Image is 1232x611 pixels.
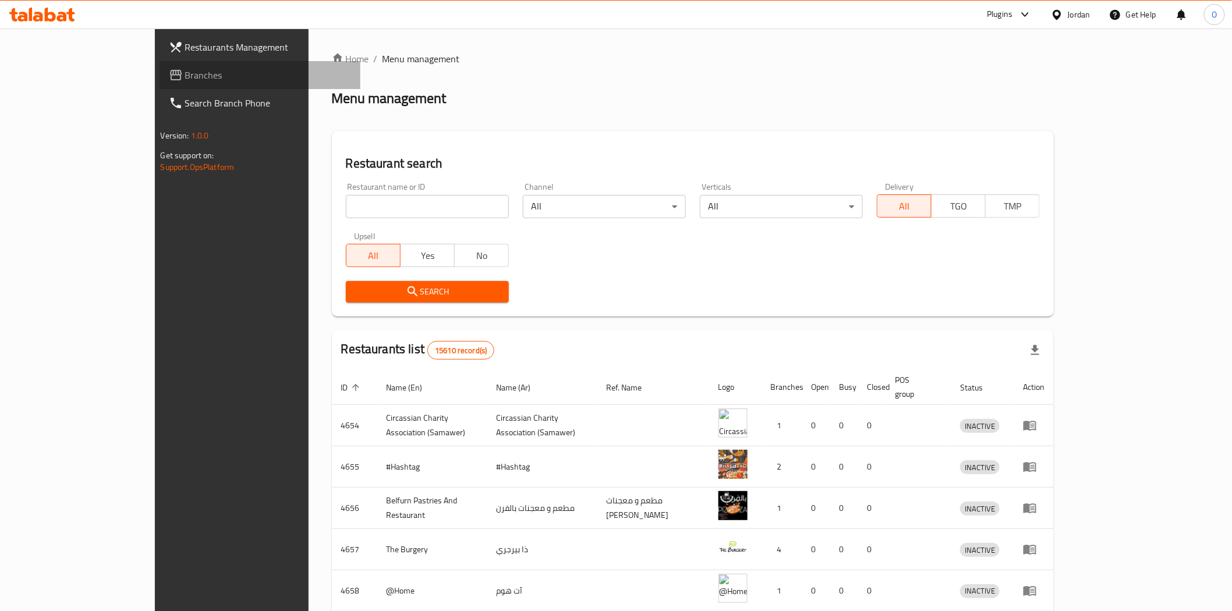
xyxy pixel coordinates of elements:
button: TMP [985,194,1040,218]
span: Ref. Name [606,381,657,395]
div: Total records count [427,341,494,360]
td: 0 [802,529,830,570]
span: Status [960,381,998,395]
span: 15610 record(s) [428,345,494,356]
th: Action [1014,370,1054,405]
td: 0 [858,488,886,529]
span: INACTIVE [960,543,1000,557]
button: All [346,244,401,267]
button: No [454,244,509,267]
th: Logo [709,370,762,405]
span: O [1212,8,1217,21]
td: مطعم و معجنات بالفرن [487,488,597,529]
th: Closed [858,370,886,405]
td: #Hashtag [377,446,487,488]
th: Open [802,370,830,405]
td: 0 [830,446,858,488]
button: Yes [400,244,455,267]
img: #Hashtag [718,450,748,479]
td: 0 [858,446,886,488]
label: Delivery [885,183,914,191]
td: 0 [830,405,858,446]
td: 1 [762,405,802,446]
img: The Burgery [718,532,748,562]
span: TMP [990,198,1035,215]
h2: Menu management [332,89,447,108]
nav: breadcrumb [332,52,1054,66]
span: Search [355,285,500,299]
span: INACTIVE [960,584,1000,598]
span: No [459,247,504,264]
td: Belfurn Pastries And Restaurant [377,488,487,529]
span: TGO [936,198,981,215]
img: @Home [718,574,748,603]
div: Menu [1023,501,1045,515]
span: ID [341,381,363,395]
label: Upsell [354,232,376,240]
td: 1 [762,488,802,529]
span: Version: [161,128,189,143]
td: 0 [858,405,886,446]
button: TGO [931,194,986,218]
div: Menu [1023,542,1045,556]
span: INACTIVE [960,461,1000,474]
td: 0 [802,488,830,529]
td: ذا بيرجري [487,529,597,570]
td: مطعم و معجنات [PERSON_NAME] [597,488,709,529]
td: The Burgery [377,529,487,570]
a: Search Branch Phone [160,89,360,117]
div: Menu [1023,584,1045,598]
td: 0 [830,529,858,570]
img: ​Circassian ​Charity ​Association​ (Samawer) [718,408,748,438]
th: Busy [830,370,858,405]
button: Search [346,281,509,303]
td: 4 [762,529,802,570]
div: INACTIVE [960,584,1000,598]
span: 1.0.0 [191,128,209,143]
a: Branches [160,61,360,89]
a: Support.OpsPlatform [161,159,235,175]
div: Menu [1023,418,1045,432]
div: INACTIVE [960,419,1000,433]
span: All [351,247,396,264]
td: #Hashtag [487,446,597,488]
span: Yes [405,247,450,264]
span: Search Branch Phone [185,96,351,110]
input: Search for restaurant name or ID.. [346,195,509,218]
div: Export file [1021,336,1049,364]
td: 0 [802,405,830,446]
div: Menu [1023,460,1045,474]
span: INACTIVE [960,420,1000,433]
li: / [374,52,378,66]
div: INACTIVE [960,543,1000,557]
td: 0 [802,446,830,488]
td: 2 [762,446,802,488]
span: Branches [185,68,351,82]
td: 0 [830,488,858,529]
th: Branches [762,370,802,405]
img: Belfurn Pastries And Restaurant [718,491,748,520]
h2: Restaurant search [346,155,1040,172]
div: Plugins [987,8,1012,22]
span: Name (Ar) [497,381,546,395]
span: Restaurants Management [185,40,351,54]
button: All [877,194,932,218]
span: Name (En) [387,381,438,395]
div: All [523,195,686,218]
h2: Restaurants list [341,340,495,360]
td: ​Circassian ​Charity ​Association​ (Samawer) [377,405,487,446]
td: ​Circassian ​Charity ​Association​ (Samawer) [487,405,597,446]
span: All [882,198,927,215]
div: Jordan [1068,8,1091,21]
span: Get support on: [161,148,214,163]
span: Menu management [383,52,460,66]
span: INACTIVE [960,502,1000,516]
a: Restaurants Management [160,33,360,61]
div: All [700,195,863,218]
td: 0 [858,529,886,570]
span: POS group [895,373,937,401]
